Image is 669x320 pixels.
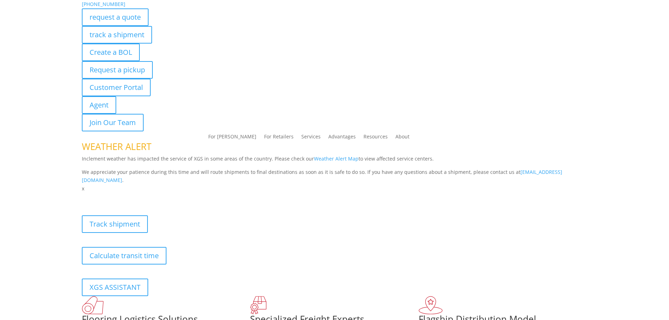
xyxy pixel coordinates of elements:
a: Services [301,134,321,142]
img: xgs-icon-flagship-distribution-model-red [419,296,443,314]
a: [PHONE_NUMBER] [82,1,125,7]
a: For Retailers [264,134,294,142]
span: WEATHER ALERT [82,140,151,153]
a: Track shipment [82,215,148,233]
a: Request a pickup [82,61,153,79]
a: Customer Portal [82,79,151,96]
a: Weather Alert Map [314,155,359,162]
a: About [395,134,409,142]
a: XGS ASSISTANT [82,279,148,296]
a: Resources [363,134,388,142]
a: track a shipment [82,26,152,44]
img: xgs-icon-total-supply-chain-intelligence-red [82,296,104,314]
a: For [PERSON_NAME] [208,134,256,142]
a: Join Our Team [82,114,144,131]
a: request a quote [82,8,149,26]
a: Agent [82,96,116,114]
p: x [82,184,588,193]
img: xgs-icon-focused-on-flooring-red [250,296,267,314]
p: Inclement weather has impacted the service of XGS in some areas of the country. Please check our ... [82,155,588,168]
p: We appreciate your patience during this time and will route shipments to final destinations as so... [82,168,588,185]
b: Visibility, transparency, and control for your entire supply chain. [82,194,238,201]
a: Calculate transit time [82,247,166,265]
a: Create a BOL [82,44,140,61]
a: Advantages [328,134,356,142]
